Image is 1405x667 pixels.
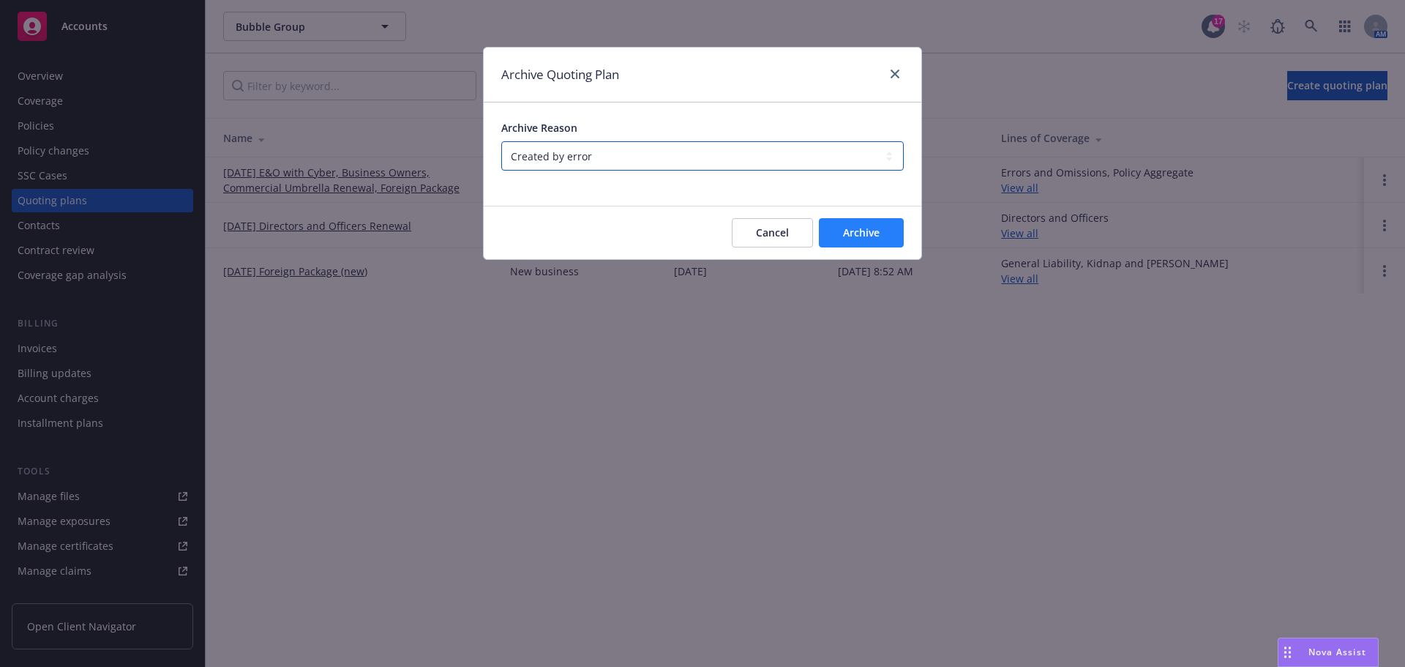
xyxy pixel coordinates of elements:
span: Nova Assist [1308,646,1366,658]
button: Cancel [732,218,813,247]
button: Archive [819,218,904,247]
span: Archive Reason [501,121,577,135]
button: Nova Assist [1278,638,1379,667]
a: close [886,65,904,83]
h1: Archive Quoting Plan [501,65,619,84]
div: Drag to move [1278,638,1297,666]
span: Cancel [756,226,789,239]
span: Archive [843,226,880,239]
